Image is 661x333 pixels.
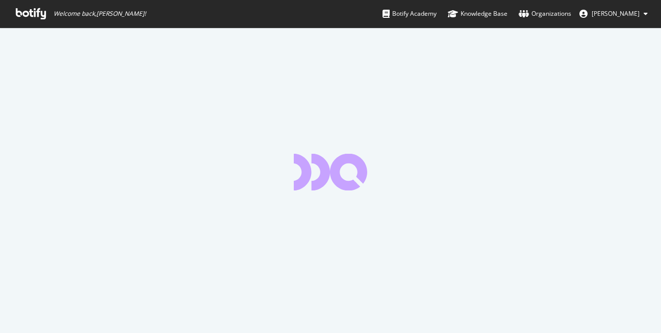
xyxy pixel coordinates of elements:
[448,9,507,19] div: Knowledge Base
[54,10,146,18] span: Welcome back, [PERSON_NAME] !
[571,6,656,22] button: [PERSON_NAME]
[519,9,571,19] div: Organizations
[592,9,640,18] span: Chaitanya Gajakosh
[383,9,437,19] div: Botify Academy
[294,154,367,190] div: animation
